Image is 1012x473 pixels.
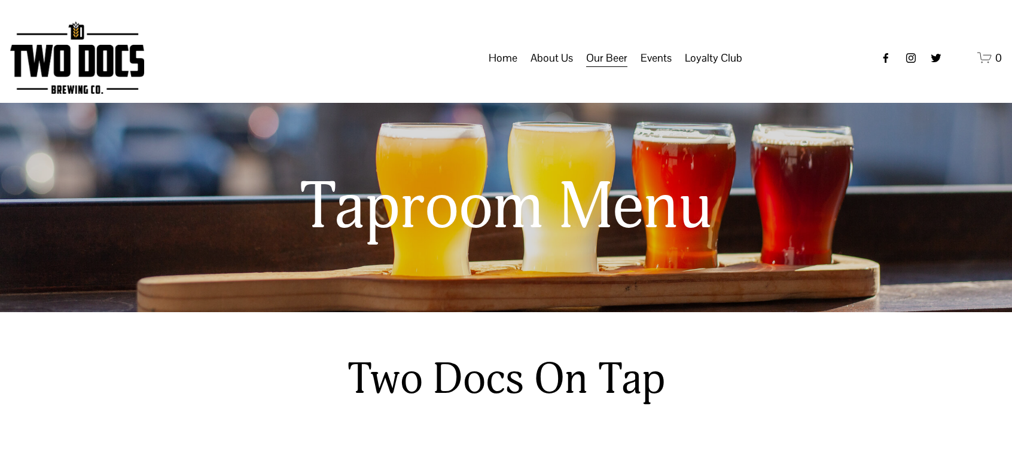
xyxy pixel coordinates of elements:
[586,47,627,69] a: folder dropdown
[977,50,1002,65] a: 0 items in cart
[930,52,942,64] a: twitter-unauth
[685,47,742,69] a: folder dropdown
[586,48,627,68] span: Our Beer
[880,52,892,64] a: Facebook
[685,48,742,68] span: Loyalty Club
[302,353,711,407] h2: Two Docs On Tap
[641,48,672,68] span: Events
[489,47,517,69] a: Home
[531,48,573,68] span: About Us
[905,52,917,64] a: instagram-unauth
[10,22,144,94] img: Two Docs Brewing Co.
[995,51,1002,65] span: 0
[531,47,573,69] a: folder dropdown
[641,47,672,69] a: folder dropdown
[192,172,820,244] h1: Taproom Menu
